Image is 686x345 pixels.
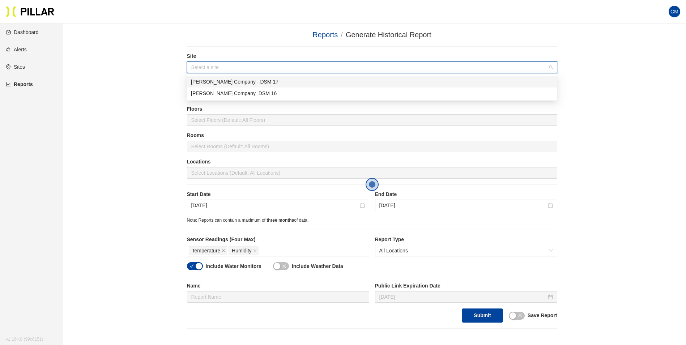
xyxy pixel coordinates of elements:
[187,76,557,88] div: Weitz Company - DSM 17
[375,191,557,198] label: End Date
[267,218,294,223] span: three months
[187,105,557,113] label: Floors
[191,78,553,86] div: [PERSON_NAME] Company - DSM 17
[187,236,369,243] label: Sensor Readings (Four Max)
[292,263,343,270] label: Include Weather Data
[192,247,221,255] span: Temperature
[341,31,343,39] span: /
[6,6,54,17] img: Pillar Technologies
[379,245,553,256] span: All Locations
[462,308,503,323] button: Submit
[6,47,27,52] a: alertAlerts
[375,236,557,243] label: Report Type
[187,88,557,99] div: Weitz Company_DSM 16
[518,313,522,318] span: close
[187,191,369,198] label: Start Date
[187,158,557,166] label: Locations
[206,263,261,270] label: Include Water Monitors
[366,178,379,191] button: Open the dialog
[528,312,557,319] label: Save Report
[379,201,546,209] input: Aug 28, 2025
[346,31,431,39] span: Generate Historical Report
[187,282,369,290] label: Name
[189,264,194,268] span: check
[187,291,369,303] input: Report Name
[6,81,33,87] a: line-chartReports
[187,217,557,224] div: Note: Reports can contain a maximum of of data.
[312,31,338,39] a: Reports
[670,6,678,17] span: CM
[222,249,225,253] span: close
[253,249,257,253] span: close
[282,264,286,268] span: close
[187,52,557,60] label: Site
[6,64,25,70] a: environmentSites
[232,247,251,255] span: Humidity
[191,201,358,209] input: Aug 21, 2025
[191,89,553,97] div: [PERSON_NAME] Company_DSM 16
[375,282,557,290] label: Public Link Expiration Date
[187,132,557,139] label: Rooms
[6,29,39,35] a: dashboardDashboard
[379,293,546,301] input: Sep 11, 2025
